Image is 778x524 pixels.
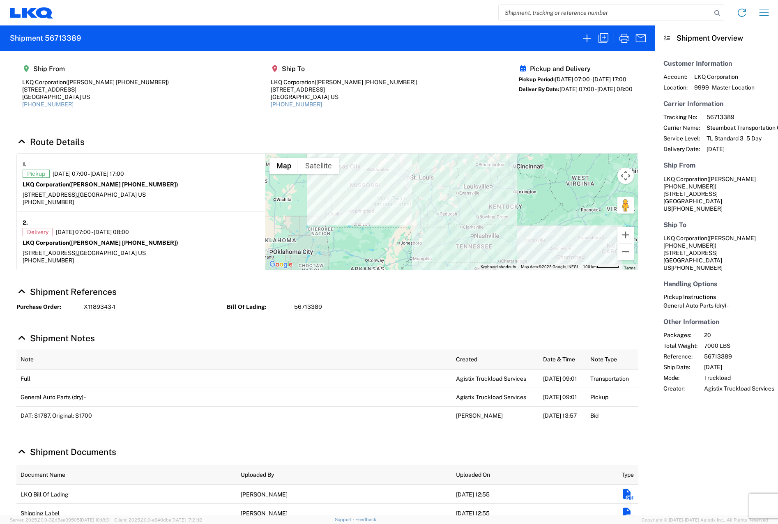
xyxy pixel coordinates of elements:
[23,181,178,188] strong: LKQ Corporation
[271,65,417,73] h5: Ship To
[704,342,774,349] span: 7000 LBS
[663,353,697,360] span: Reference:
[23,239,178,246] strong: LKQ Corporation
[66,79,169,85] span: ([PERSON_NAME] [PHONE_NUMBER])
[539,388,586,406] td: [DATE] 09:01
[521,264,578,269] span: Map data ©2025 Google, INEGI
[663,342,697,349] span: Total Weight:
[298,158,339,174] button: Show satellite imagery
[586,406,638,425] td: Bid
[663,73,688,80] span: Account:
[621,489,634,499] em: Download
[663,318,769,326] h5: Other Information
[617,227,634,243] button: Zoom in
[663,161,769,169] h5: Ship From
[671,264,723,271] span: [PHONE_NUMBER]
[16,287,117,297] a: Hide Details
[69,239,178,246] span: ([PERSON_NAME] [PHONE_NUMBER])
[267,259,295,270] a: Open this area in Google Maps (opens a new window)
[22,101,74,108] a: [PHONE_NUMBER]
[663,113,700,121] span: Tracking No:
[663,100,769,108] h5: Carrier Information
[22,93,169,101] div: [GEOGRAPHIC_DATA] US
[16,349,638,425] table: Shipment Notes
[663,280,769,288] h5: Handling Options
[294,303,322,311] span: 56713389
[663,124,700,131] span: Carrier Name:
[704,363,774,371] span: [DATE]
[663,294,769,301] h6: Pickup Instructions
[53,170,124,177] span: [DATE] 07:00 - [DATE] 17:00
[16,465,638,522] table: Shipment Documents
[499,5,711,21] input: Shipment, tracking or reference number
[171,517,202,522] span: [DATE] 17:21:12
[583,264,597,269] span: 100 km
[539,369,586,388] td: [DATE] 09:01
[663,175,769,212] address: [GEOGRAPHIC_DATA] US
[16,349,452,369] th: Note
[452,485,617,504] td: [DATE] 12:55
[586,369,638,388] td: Transportation
[16,333,95,343] a: Hide Details
[663,235,756,256] span: LKQ Corporation [STREET_ADDRESS]
[271,93,417,101] div: [GEOGRAPHIC_DATA] US
[271,101,322,108] a: [PHONE_NUMBER]
[80,517,110,522] span: [DATE] 10:18:31
[267,259,295,270] img: Google
[586,388,638,406] td: Pickup
[271,86,417,93] div: [STREET_ADDRESS]
[519,65,633,73] h5: Pickup and Delivery
[621,508,634,518] em: Download
[16,465,237,485] th: Document Name
[452,369,539,388] td: Agistix Truckload Services
[16,303,78,311] strong: Purchase Order:
[237,465,452,485] th: Uploaded By
[704,374,774,382] span: Truckload
[663,374,697,382] span: Mode:
[452,465,617,485] th: Uploaded On
[663,331,697,339] span: Packages:
[663,84,688,91] span: Location:
[22,78,169,86] div: LKQ Corporation
[519,86,559,92] span: Deliver By Date:
[335,517,355,522] a: Support
[269,158,298,174] button: Show street map
[617,465,638,485] th: Type
[555,76,626,83] span: [DATE] 07:00 - [DATE] 17:00
[704,353,774,360] span: 56713389
[78,250,146,256] span: [GEOGRAPHIC_DATA] US
[704,385,774,392] span: Agistix Truckload Services
[663,176,756,190] span: ([PERSON_NAME] [PHONE_NUMBER])
[78,191,146,198] span: [GEOGRAPHIC_DATA] US
[452,349,539,369] th: Created
[56,228,129,236] span: [DATE] 07:00 - [DATE] 08:00
[663,234,769,271] address: [GEOGRAPHIC_DATA] US
[663,235,756,249] span: ([PERSON_NAME] [PHONE_NUMBER])
[23,159,27,170] strong: 1.
[663,302,769,309] div: General Auto Parts (dry) -
[481,264,516,270] button: Keyboard shortcuts
[16,388,452,406] td: General Auto Parts (dry) -
[539,349,586,369] th: Date & Time
[624,266,635,270] a: Terms
[23,191,78,198] span: [STREET_ADDRESS],
[539,406,586,425] td: [DATE] 13:57
[617,168,634,184] button: Map camera controls
[237,485,452,504] td: [PERSON_NAME]
[694,73,755,80] span: LKQ Corporation
[663,363,697,371] span: Ship Date:
[69,181,178,188] span: ([PERSON_NAME] [PHONE_NUMBER])
[694,84,755,91] span: 9999 - Master Location
[452,504,617,523] td: [DATE] 12:55
[16,504,237,523] td: Shipping Label
[642,516,768,524] span: Copyright © [DATE]-[DATE] Agistix Inc., All Rights Reserved
[663,221,769,229] h5: Ship To
[704,331,774,339] span: 20
[237,504,452,523] td: [PERSON_NAME]
[114,517,202,522] span: Client: 2025.20.0-e640dba
[586,349,638,369] th: Note Type
[559,86,633,92] span: [DATE] 07:00 - [DATE] 08:00
[663,385,697,392] span: Creator:
[655,25,778,51] header: Shipment Overview
[23,250,78,256] span: [STREET_ADDRESS],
